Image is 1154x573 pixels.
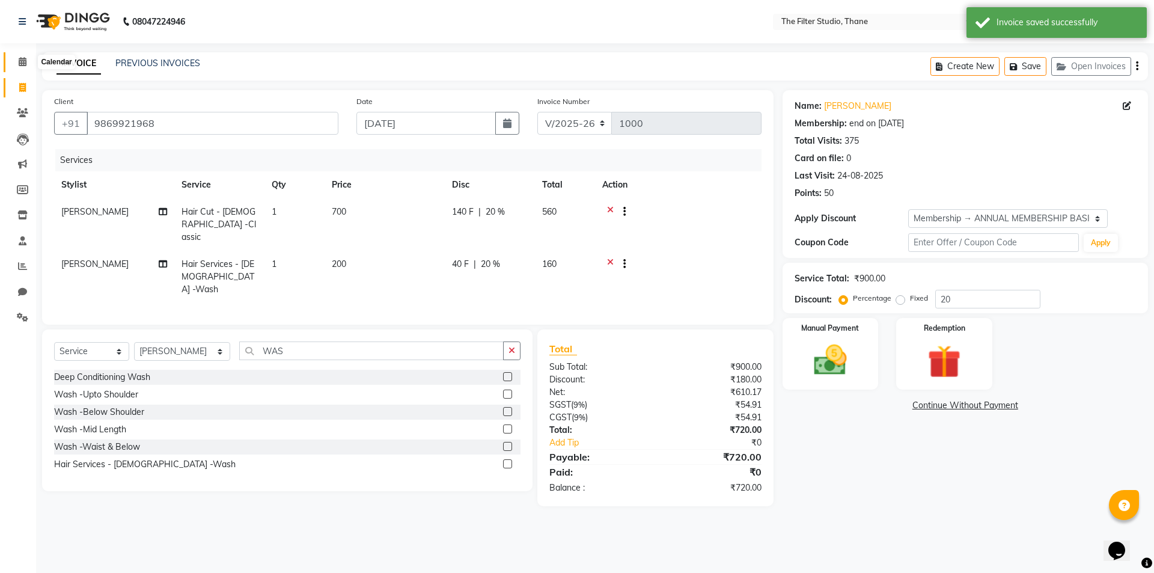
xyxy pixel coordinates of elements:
[795,135,842,147] div: Total Visits:
[54,458,236,471] div: Hair Services - [DEMOGRAPHIC_DATA] -Wash
[332,259,346,269] span: 200
[997,16,1138,29] div: Invoice saved successfully
[486,206,505,218] span: 20 %
[452,258,469,271] span: 40 F
[356,96,373,107] label: Date
[132,5,185,38] b: 08047224946
[846,152,851,165] div: 0
[1051,57,1131,76] button: Open Invoices
[540,482,655,494] div: Balance :
[540,450,655,464] div: Payable:
[574,412,585,422] span: 9%
[549,412,572,423] span: CGST
[325,171,445,198] th: Price
[1104,525,1142,561] iframe: chat widget
[655,465,770,479] div: ₹0
[61,206,129,217] span: [PERSON_NAME]
[535,171,595,198] th: Total
[854,272,885,285] div: ₹900.00
[801,323,859,334] label: Manual Payment
[540,411,655,424] div: ( )
[61,259,129,269] span: [PERSON_NAME]
[910,293,928,304] label: Fixed
[540,437,674,449] a: Add Tip
[540,361,655,373] div: Sub Total:
[54,388,138,401] div: Wash -Upto Shoulder
[795,212,908,225] div: Apply Discount
[853,293,891,304] label: Percentage
[844,135,859,147] div: 375
[549,399,571,410] span: SGST
[1084,234,1118,252] button: Apply
[54,423,126,436] div: Wash -Mid Length
[54,171,174,198] th: Stylist
[54,96,73,107] label: Client
[795,117,847,130] div: Membership:
[795,293,832,306] div: Discount:
[549,343,577,355] span: Total
[795,170,835,182] div: Last Visit:
[674,437,770,449] div: ₹0
[445,171,535,198] th: Disc
[272,259,276,269] span: 1
[87,112,338,135] input: Search by Name/Mobile/Email/Code
[655,482,770,494] div: ₹720.00
[239,342,504,360] input: Search or Scan
[655,373,770,386] div: ₹180.00
[824,100,891,112] a: [PERSON_NAME]
[1004,57,1046,76] button: Save
[182,259,254,295] span: Hair Services - [DEMOGRAPHIC_DATA] -Wash
[452,206,474,218] span: 140 F
[917,341,971,382] img: _gift.svg
[924,323,965,334] label: Redemption
[474,258,476,271] span: |
[540,424,655,437] div: Total:
[837,170,883,182] div: 24-08-2025
[824,187,834,200] div: 50
[115,58,200,69] a: PREVIOUS INVOICES
[540,373,655,386] div: Discount:
[908,233,1079,252] input: Enter Offer / Coupon Code
[31,5,113,38] img: logo
[655,424,770,437] div: ₹720.00
[54,112,88,135] button: +91
[573,400,585,409] span: 9%
[174,171,264,198] th: Service
[478,206,481,218] span: |
[655,361,770,373] div: ₹900.00
[481,258,500,271] span: 20 %
[795,187,822,200] div: Points:
[264,171,325,198] th: Qty
[795,100,822,112] div: Name:
[849,117,904,130] div: end on [DATE]
[54,441,140,453] div: Wash -Waist & Below
[655,399,770,411] div: ₹54.91
[804,341,858,379] img: _cash.svg
[272,206,276,217] span: 1
[537,96,590,107] label: Invoice Number
[542,259,557,269] span: 160
[795,152,844,165] div: Card on file:
[540,465,655,479] div: Paid:
[38,55,75,69] div: Calendar
[930,57,1000,76] button: Create New
[542,206,557,217] span: 560
[795,272,849,285] div: Service Total:
[54,371,150,384] div: Deep Conditioning Wash
[540,399,655,411] div: ( )
[540,386,655,399] div: Net:
[54,406,144,418] div: Wash -Below Shoulder
[595,171,762,198] th: Action
[55,149,771,171] div: Services
[655,450,770,464] div: ₹720.00
[332,206,346,217] span: 700
[655,411,770,424] div: ₹54.91
[182,206,256,242] span: Hair Cut - [DEMOGRAPHIC_DATA] -Classic
[795,236,908,249] div: Coupon Code
[655,386,770,399] div: ₹610.17
[785,399,1146,412] a: Continue Without Payment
